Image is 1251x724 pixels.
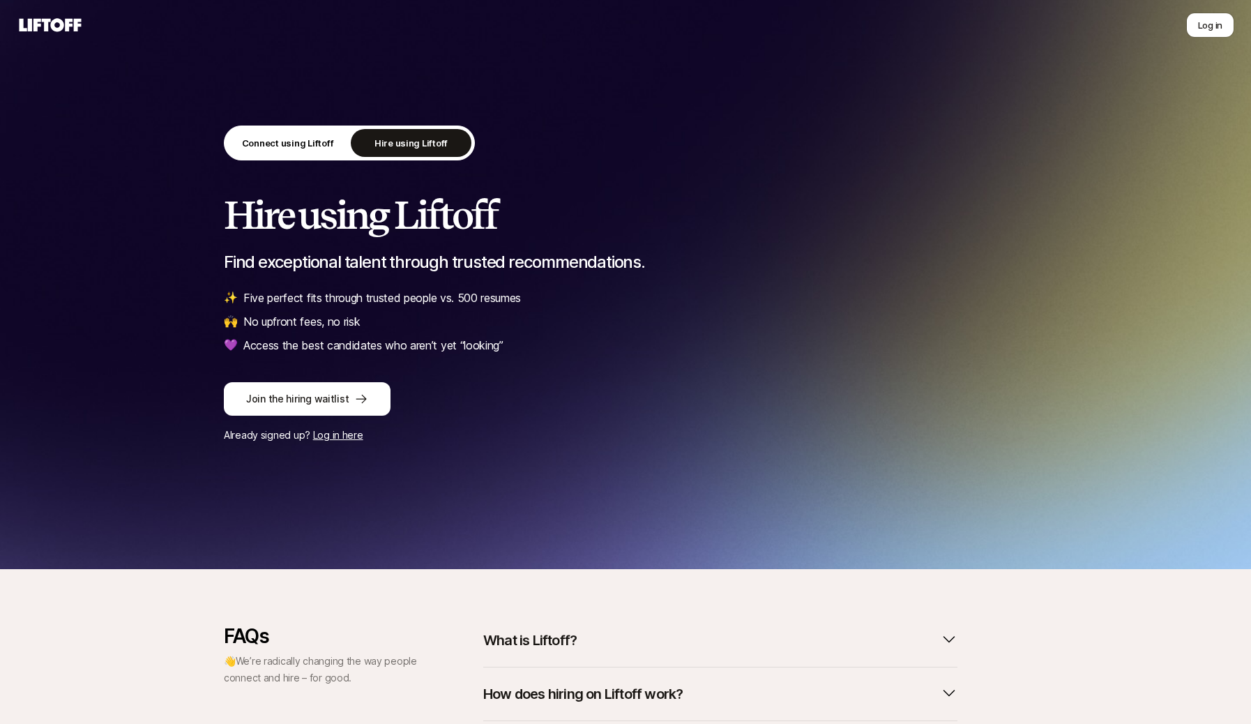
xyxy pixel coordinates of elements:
[224,625,419,647] p: FAQs
[224,427,1027,444] p: Already signed up?
[224,194,1027,236] h2: Hire using Liftoff
[483,631,577,650] p: What is Liftoff?
[242,136,334,150] p: Connect using Liftoff
[224,655,417,684] span: We’re radically changing the way people connect and hire – for good.
[483,684,683,704] p: How does hiring on Liftoff work?
[224,289,238,307] span: ✨
[224,312,238,331] span: 🙌
[1186,13,1234,38] button: Log in
[224,382,1027,416] a: Join the hiring waitlist
[483,625,957,656] button: What is Liftoff?
[313,429,363,441] a: Log in here
[224,382,391,416] button: Join the hiring waitlist
[224,336,238,354] span: 💜️
[224,653,419,686] p: 👋
[243,289,521,307] p: Five perfect fits through trusted people vs. 500 resumes
[224,252,1027,272] p: Find exceptional talent through trusted recommendations.
[243,312,360,331] p: No upfront fees, no risk
[483,679,957,709] button: How does hiring on Liftoff work?
[374,136,448,150] p: Hire using Liftoff
[243,336,503,354] p: Access the best candidates who aren’t yet “looking”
